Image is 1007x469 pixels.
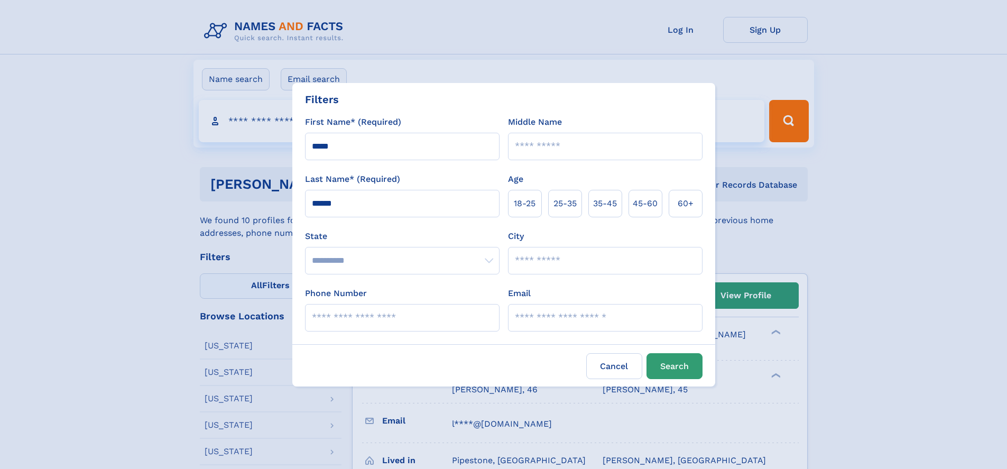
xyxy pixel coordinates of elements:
div: Filters [305,91,339,107]
label: State [305,230,500,243]
label: Cancel [586,353,642,379]
label: Age [508,173,523,186]
label: City [508,230,524,243]
label: First Name* (Required) [305,116,401,128]
label: Middle Name [508,116,562,128]
span: 60+ [678,197,694,210]
span: 45‑60 [633,197,658,210]
button: Search [646,353,703,379]
label: Phone Number [305,287,367,300]
span: 25‑35 [553,197,577,210]
span: 18‑25 [514,197,535,210]
label: Email [508,287,531,300]
span: 35‑45 [593,197,617,210]
label: Last Name* (Required) [305,173,400,186]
